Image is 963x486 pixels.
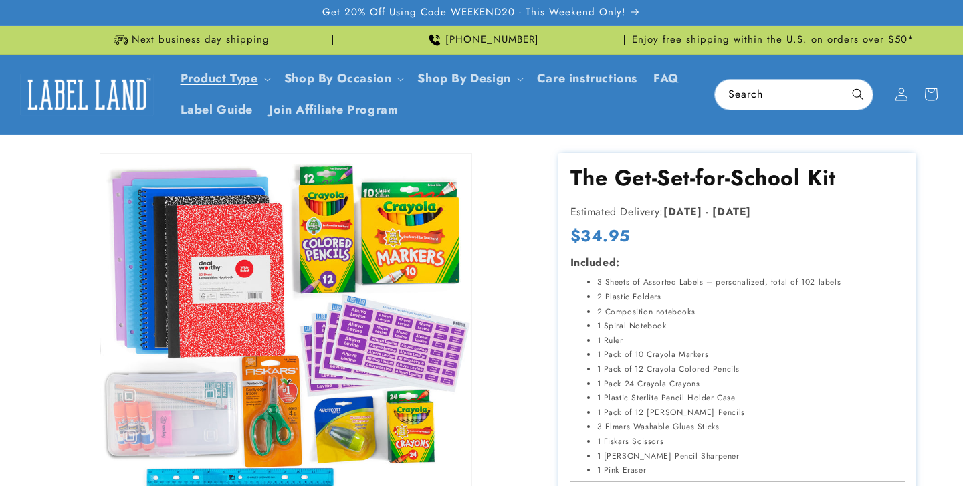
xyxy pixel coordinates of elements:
[529,63,645,94] a: Care instructions
[597,391,905,406] li: 1 Plastic Sterlite Pencil Holder Case
[132,33,270,47] span: Next business day shipping
[570,203,905,222] p: Estimated Delivery:
[597,319,905,334] li: 1 Spiral Notebook
[269,102,398,118] span: Join Affiliate Program
[597,377,905,392] li: 1 Pack 24 Crayola Crayons
[597,406,905,420] li: 1 Pack of 12 [PERSON_NAME] Pencils
[181,70,258,87] a: Product Type
[284,71,392,86] span: Shop By Occasion
[597,463,905,478] li: 1 Pink Eraser
[570,164,905,193] h1: The Get-Set-for-School Kit
[597,334,905,348] li: 1 Ruler
[47,26,333,54] div: Announcement
[843,80,873,109] button: Search
[409,63,528,94] summary: Shop By Design
[15,69,159,120] a: Label Land
[712,204,751,219] strong: [DATE]
[597,420,905,435] li: 3 Elmers Washable Glues Sticks
[653,71,679,86] span: FAQ
[173,94,261,126] a: Label Guide
[445,33,539,47] span: [PHONE_NUMBER]
[597,305,905,320] li: 2 Composition notebooks
[173,63,276,94] summary: Product Type
[597,348,905,362] li: 1 Pack of 10 Crayola Markers
[597,435,905,449] li: 1 Fiskars Scissors
[630,26,916,54] div: Announcement
[597,290,905,305] li: 2 Plastic Folders
[597,449,905,464] li: 1 [PERSON_NAME] Pencil Sharpener
[181,102,253,118] span: Label Guide
[597,362,905,377] li: 1 Pack of 12 Crayola Colored Pencils
[322,6,626,19] span: Get 20% Off Using Code WEEKEND20 - This Weekend Only!
[261,94,406,126] a: Join Affiliate Program
[417,70,510,87] a: Shop By Design
[570,255,620,270] strong: Included:
[645,63,687,94] a: FAQ
[338,26,625,54] div: Announcement
[570,225,631,246] span: $34.95
[706,204,709,219] strong: -
[276,63,410,94] summary: Shop By Occasion
[632,33,914,47] span: Enjoy free shipping within the U.S. on orders over $50*
[682,423,950,473] iframe: Gorgias Floating Chat
[20,74,154,115] img: Label Land
[537,71,637,86] span: Care instructions
[663,204,702,219] strong: [DATE]
[597,275,905,290] li: 3 Sheets of Assorted Labels – personalized, total of 102 labels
